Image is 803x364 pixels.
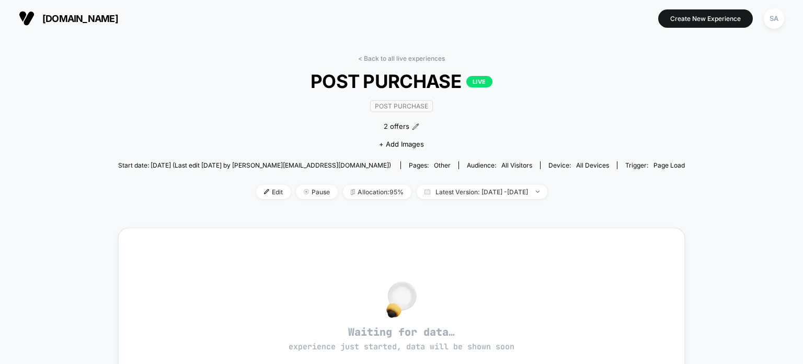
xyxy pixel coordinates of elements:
[501,161,532,169] span: All Visitors
[409,161,451,169] div: Pages:
[764,8,784,29] div: SA
[761,8,787,29] button: SA
[358,54,445,62] a: < Back to all live experiences
[536,191,540,193] img: end
[625,161,685,169] div: Trigger:
[296,185,338,199] span: Pause
[351,189,355,195] img: rebalance
[146,70,656,92] span: POST PURCHASE
[256,185,291,199] span: Edit
[118,161,391,169] span: Start date: [DATE] (Last edit [DATE] by [PERSON_NAME][EMAIL_ADDRESS][DOMAIN_NAME])
[289,341,514,352] span: experience just started, data will be shown soon
[343,185,411,199] span: Allocation: 95%
[386,281,417,318] img: no_data
[16,10,121,27] button: [DOMAIN_NAME]
[384,122,409,132] span: 2 offers
[540,161,617,169] span: Device:
[370,100,433,112] span: Post Purchase
[137,325,666,352] span: Waiting for data…
[264,189,269,194] img: edit
[653,161,685,169] span: Page Load
[42,13,118,24] span: [DOMAIN_NAME]
[19,10,35,26] img: Visually logo
[417,185,547,199] span: Latest Version: [DATE] - [DATE]
[425,189,430,194] img: calendar
[658,9,753,28] button: Create New Experience
[467,161,532,169] div: Audience:
[576,161,609,169] span: all devices
[466,76,492,87] p: LIVE
[304,189,309,194] img: end
[379,140,424,148] span: + Add Images
[434,161,451,169] span: other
